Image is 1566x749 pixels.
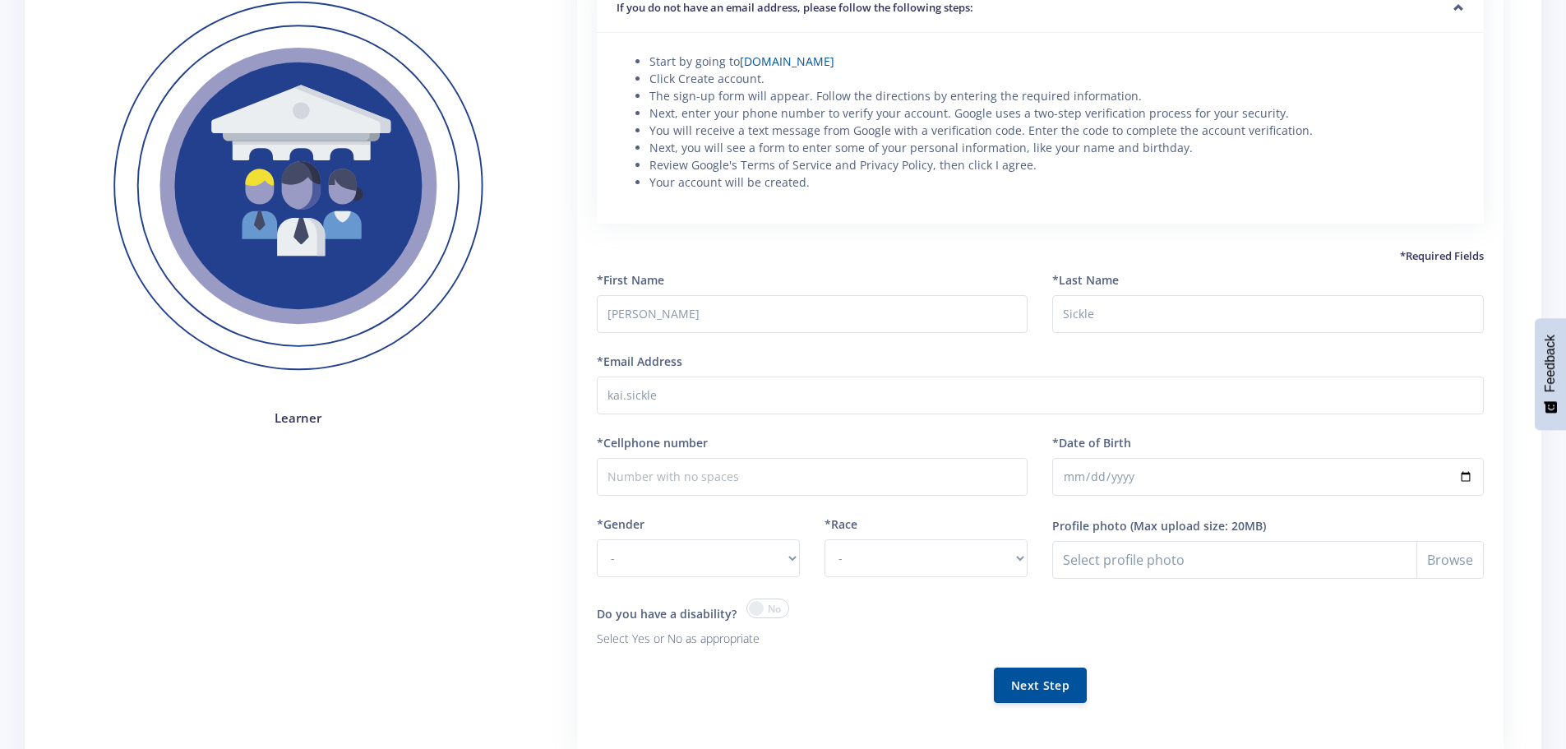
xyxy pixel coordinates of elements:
[597,295,1028,333] input: First Name
[649,139,1464,156] li: Next, you will see a form to enter some of your personal information, like your name and birthday.
[649,53,1464,70] li: Start by going to
[597,458,1028,496] input: Number with no spaces
[597,434,708,451] label: *Cellphone number
[597,353,682,370] label: *Email Address
[649,173,1464,191] li: Your account will be created.
[1543,335,1558,392] span: Feedback
[994,668,1087,703] button: Next Step
[649,122,1464,139] li: You will receive a text message from Google with a verification code. Enter the code to complete ...
[1052,517,1127,534] label: Profile photo
[1052,271,1119,289] label: *Last Name
[649,87,1464,104] li: The sign-up form will appear. Follow the directions by entering the required information.
[597,516,644,533] label: *Gender
[597,248,1484,265] h5: *Required Fields
[1052,434,1131,451] label: *Date of Birth
[825,516,857,533] label: *Race
[1052,295,1484,333] input: Last Name
[597,271,664,289] label: *First Name
[649,156,1464,173] li: Review Google's Terms of Service and Privacy Policy, then click I agree.
[1130,517,1266,534] label: (Max upload size: 20MB)
[597,605,737,622] label: Do you have a disability?
[1535,318,1566,430] button: Feedback - Show survey
[597,377,1484,414] input: Email Address
[740,53,834,69] a: [DOMAIN_NAME]
[76,409,521,428] h4: Learner
[649,104,1464,122] li: Next, enter your phone number to verify your account. Google uses a two-step verification process...
[649,70,1464,87] li: Click Create account.
[597,629,1028,649] p: Select Yes or No as appropriate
